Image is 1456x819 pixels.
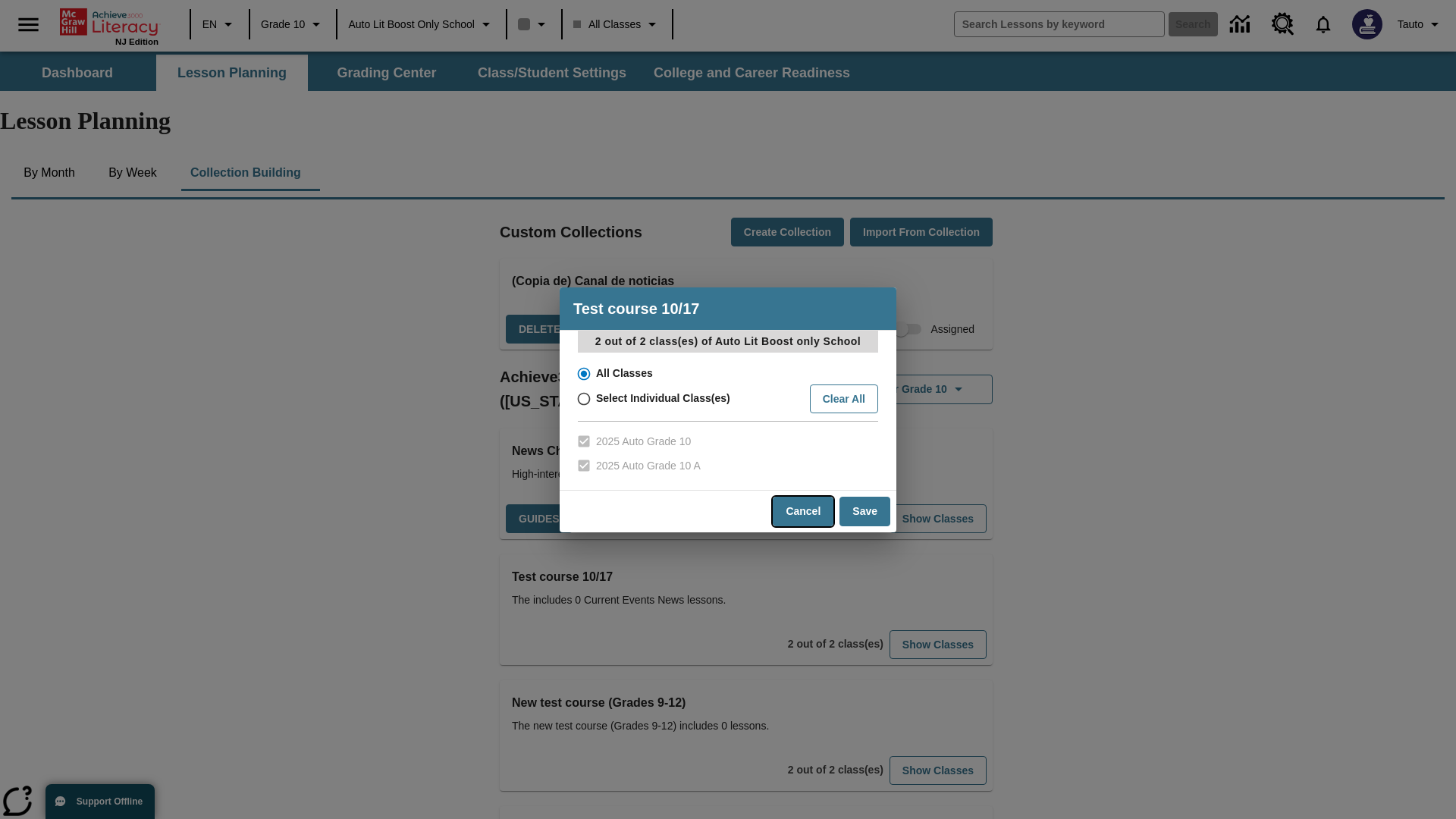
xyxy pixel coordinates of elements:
[773,497,833,526] button: Cancel
[596,366,653,381] span: All Classes
[596,391,730,406] span: Select Individual Class(es)
[596,458,701,474] span: 2025 Auto Grade 10 A
[578,331,878,353] p: 2 out of 2 class(es) of Auto Lit Boost only School
[596,434,691,450] span: 2025 Auto Grade 10
[560,287,896,330] h4: Test course 10/17
[810,384,878,414] button: Clear All
[839,497,890,526] button: Save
